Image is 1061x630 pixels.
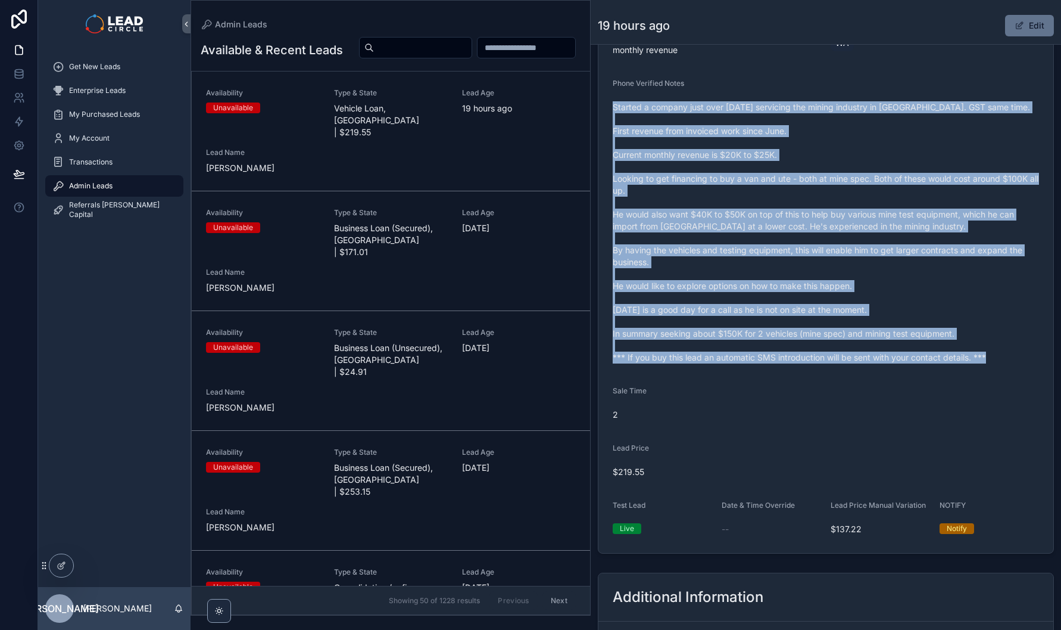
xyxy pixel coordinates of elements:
[206,387,320,397] span: Lead Name
[613,443,649,452] span: Lead Price
[613,588,763,607] h2: Additional Information
[462,342,576,354] span: [DATE]
[213,342,253,353] div: Unavailable
[69,86,126,95] span: Enterprise Leads
[206,507,320,517] span: Lead Name
[542,591,576,610] button: Next
[334,103,448,138] span: Vehicle Loan, [GEOGRAPHIC_DATA] | $219.55
[206,282,320,294] span: [PERSON_NAME]
[613,386,647,395] span: Sale Time
[206,328,320,337] span: Availability
[45,128,183,149] a: My Account
[334,208,448,218] span: Type & State
[213,222,253,233] div: Unavailable
[462,103,576,114] span: 19 hours ago
[206,402,320,414] span: [PERSON_NAME]
[462,582,576,594] span: [DATE]
[215,18,267,30] span: Admin Leads
[389,596,480,606] span: Showing 50 of 1228 results
[334,448,448,457] span: Type & State
[462,448,576,457] span: Lead Age
[206,567,320,577] span: Availability
[462,462,576,474] span: [DATE]
[334,222,448,258] span: Business Loan (Secured), [GEOGRAPHIC_DATA] | $171.01
[192,72,590,191] a: AvailabilityUnavailableType & StateVehicle Loan, [GEOGRAPHIC_DATA] | $219.55Lead Age19 hours agoL...
[206,208,320,218] span: Availability
[192,431,590,551] a: AvailabilityUnavailableType & StateBusiness Loan (Secured), [GEOGRAPHIC_DATA] | $253.15Lead Age[D...
[334,328,448,337] span: Type & State
[69,110,140,119] span: My Purchased Leads
[334,567,448,577] span: Type & State
[462,222,576,234] span: [DATE]
[613,409,712,421] span: 2
[45,175,183,197] a: Admin Leads
[598,17,670,34] h1: 19 hours ago
[69,200,171,219] span: Referrals [PERSON_NAME] Capital
[462,88,576,98] span: Lead Age
[83,603,152,615] p: [PERSON_NAME]
[831,501,926,510] span: Lead Price Manual Variation
[192,311,590,431] a: AvailabilityUnavailableType & StateBusiness Loan (Unsecured), [GEOGRAPHIC_DATA] | $24.91Lead Age[...
[334,342,448,378] span: Business Loan (Unsecured), [GEOGRAPHIC_DATA] | $24.91
[334,582,448,617] span: Consolidation / refinance, [GEOGRAPHIC_DATA] | $79.36
[613,466,1039,478] span: $219.55
[45,151,183,173] a: Transactions
[45,56,183,77] a: Get New Leads
[722,501,795,510] span: Date & Time Override
[69,157,113,167] span: Transactions
[45,104,183,125] a: My Purchased Leads
[613,501,645,510] span: Test Lead
[1005,15,1054,36] button: Edit
[206,522,320,533] span: [PERSON_NAME]
[947,523,967,534] div: Notify
[334,462,448,498] span: Business Loan (Secured), [GEOGRAPHIC_DATA] | $253.15
[940,501,966,510] span: NOTIFY
[213,462,253,473] div: Unavailable
[45,80,183,101] a: Enterprise Leads
[201,18,267,30] a: Admin Leads
[613,79,684,88] span: Phone Verified Notes
[722,523,729,535] span: --
[192,191,590,311] a: AvailabilityUnavailableType & StateBusiness Loan (Secured), [GEOGRAPHIC_DATA] | $171.01Lead Age[D...
[38,48,191,236] div: scrollable content
[462,328,576,337] span: Lead Age
[462,567,576,577] span: Lead Age
[69,62,120,72] span: Get New Leads
[613,101,1039,364] span: Started a company just over [DATE] servicing the mining industry in [GEOGRAPHIC_DATA]. GST same t...
[213,582,253,592] div: Unavailable
[462,208,576,218] span: Lead Age
[206,448,320,457] span: Availability
[206,268,320,277] span: Lead Name
[69,134,110,143] span: My Account
[45,199,183,221] a: Referrals [PERSON_NAME] Capital
[620,523,634,534] div: Live
[206,148,320,157] span: Lead Name
[20,601,99,616] span: [PERSON_NAME]
[831,523,930,535] span: $137.22
[334,88,448,98] span: Type & State
[206,162,320,174] span: [PERSON_NAME]
[86,14,142,33] img: App logo
[213,103,253,113] div: Unavailable
[206,88,320,98] span: Availability
[201,42,343,58] h1: Available & Recent Leads
[69,181,113,191] span: Admin Leads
